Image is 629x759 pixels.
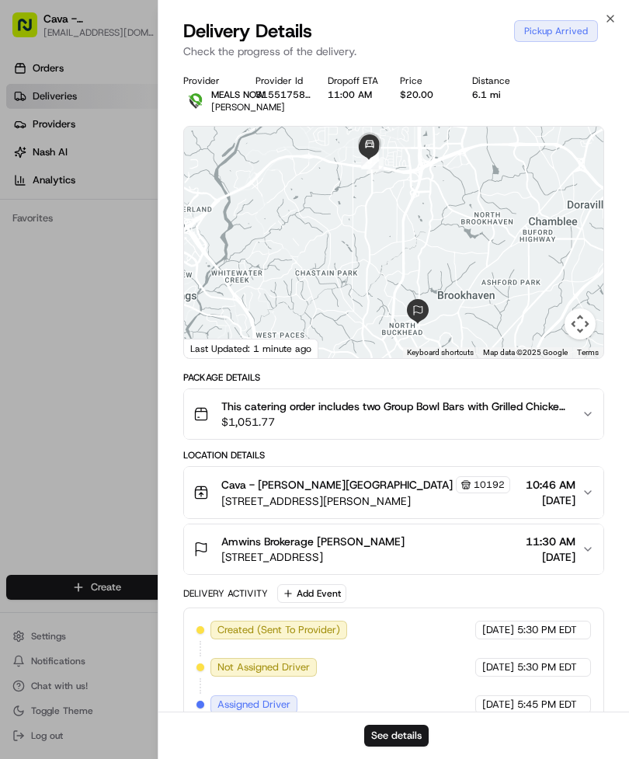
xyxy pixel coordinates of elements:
span: Amwins Brokerage [PERSON_NAME] [221,534,405,549]
div: Last Updated: 1 minute ago [184,339,318,358]
div: Delivery Activity [183,587,268,600]
img: Joana Marie Avellanoza [16,268,40,293]
span: Pylon [155,385,188,397]
img: 1736555255976-a54dd68f-1ca7-489b-9aae-adbdc363a1c4 [16,148,43,176]
span: [DATE] [482,623,514,637]
span: MEALS NOW [211,89,265,101]
a: Open this area in Google Maps (opens a new window) [188,338,239,358]
button: Cava - [PERSON_NAME][GEOGRAPHIC_DATA]10192[STREET_ADDRESS][PERSON_NAME]10:46 AM[DATE] [184,467,604,518]
span: 10192 [474,479,505,491]
span: $1,051.77 [221,414,570,430]
img: Nash [16,16,47,47]
div: 📗 [16,349,28,361]
div: Dropoff ETA [328,75,387,87]
a: 📗Knowledge Base [9,341,125,369]
a: 💻API Documentation [125,341,255,369]
button: This catering order includes two Group Bowl Bars with Grilled Chicken, one Group Bowl Bar with Gr... [184,389,604,439]
div: Provider [183,75,243,87]
span: 5:45 PM EDT [517,698,577,712]
img: 1736555255976-a54dd68f-1ca7-489b-9aae-adbdc363a1c4 [31,284,43,296]
div: Provider Id [255,75,315,87]
span: 11:30 AM [526,534,575,549]
span: [DATE] [482,698,514,712]
span: [PERSON_NAME] [PERSON_NAME] [48,283,206,295]
img: 1736555255976-a54dd68f-1ca7-489b-9aae-adbdc363a1c4 [31,242,43,254]
input: Clear [40,100,256,117]
span: Created (Sent To Provider) [217,623,340,637]
a: Powered byPylon [109,385,188,397]
span: [DATE] [177,241,209,253]
span: 10:46 AM [526,477,575,493]
button: See details [364,725,429,747]
button: 3155175859732484 [255,89,315,101]
span: [DATE] [526,549,575,565]
span: [DATE] [526,493,575,508]
div: 11:00 AM [328,89,387,101]
span: Cava - [PERSON_NAME][GEOGRAPHIC_DATA] [221,477,453,493]
span: This catering order includes two Group Bowl Bars with Grilled Chicken, one Group Bowl Bar with Gr... [221,399,570,414]
span: [STREET_ADDRESS][PERSON_NAME] [221,493,510,509]
div: Past conversations [16,202,104,214]
div: Package Details [183,371,605,384]
span: Map data ©2025 Google [483,348,568,357]
span: • [169,241,174,253]
button: See all [241,199,283,218]
span: [STREET_ADDRESS] [221,549,405,565]
span: 5:30 PM EDT [517,623,577,637]
img: 8571987876998_91fb9ceb93ad5c398215_72.jpg [33,148,61,176]
div: 6.1 mi [472,89,532,101]
span: [PERSON_NAME] [211,101,285,113]
span: [DATE] [482,660,514,674]
span: Wisdom [PERSON_NAME] [48,241,165,253]
span: Assigned Driver [217,698,290,712]
span: [DATE] [217,283,249,295]
button: Add Event [277,584,346,603]
img: Google [188,338,239,358]
span: Not Assigned Driver [217,660,310,674]
span: API Documentation [147,347,249,363]
div: $20.00 [400,89,460,101]
div: 💻 [131,349,144,361]
div: Location Details [183,449,605,461]
div: Distance [472,75,532,87]
div: We're available if you need us! [70,164,214,176]
a: Terms (opens in new tab) [577,348,599,357]
button: Start new chat [264,153,283,172]
button: Keyboard shortcuts [407,347,474,358]
div: Price [400,75,460,87]
img: Wisdom Oko [16,226,40,256]
span: Knowledge Base [31,347,119,363]
p: Check the progress of the delivery. [183,44,605,59]
span: • [209,283,214,295]
div: Start new chat [70,148,255,164]
button: Map camera controls [565,308,596,339]
span: Delivery Details [183,19,312,44]
p: Welcome 👋 [16,62,283,87]
span: 5:30 PM EDT [517,660,577,674]
button: Amwins Brokerage [PERSON_NAME][STREET_ADDRESS]11:30 AM[DATE] [184,524,604,574]
img: melas_now_logo.png [183,89,208,113]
